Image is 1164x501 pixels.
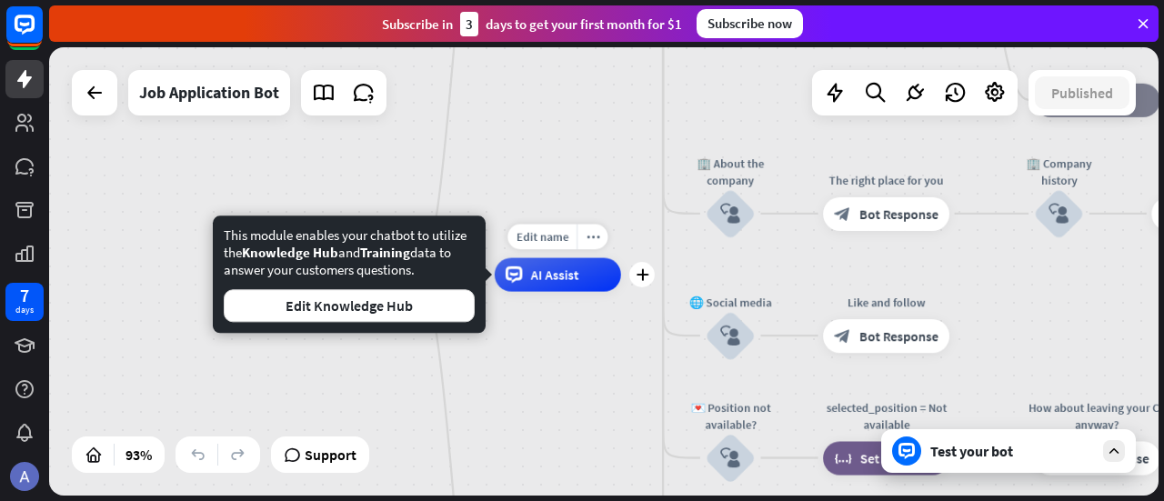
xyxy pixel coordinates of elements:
div: 7 [20,287,29,304]
span: Edit name [516,229,567,245]
span: Training [360,244,410,261]
span: Knowledge Hub [242,244,338,261]
span: Bot Response [859,327,938,345]
div: 🌐 Social media [680,294,781,311]
i: block_set_attribute [834,449,851,466]
div: 93% [120,440,157,469]
i: block_user_input [720,326,740,346]
div: Test your bot [930,442,1094,460]
div: days [15,304,34,316]
button: Edit Knowledge Hub [224,289,475,322]
i: block_bot_response [834,205,851,223]
div: This module enables your chatbot to utilize the and data to answer your customers questions. [224,226,475,322]
span: Support [305,440,356,469]
button: Published [1035,76,1129,109]
div: Like and follow [810,294,962,311]
div: 🏢 Company history [1008,155,1109,188]
div: selected_position = Not available [810,399,962,433]
a: 7 days [5,283,44,321]
div: 🏢 About the company [680,155,781,188]
i: plus [636,269,648,281]
div: Subscribe now [697,9,803,38]
i: block_user_input [720,204,740,224]
div: 💌 Position not available? [680,399,781,433]
span: Bot Response [1070,449,1149,466]
span: Set attribute [860,449,935,466]
i: more_horiz [586,230,599,243]
i: block_bot_response [834,327,851,345]
div: Subscribe in days to get your first month for $1 [382,12,682,36]
div: The right place for you [810,172,962,189]
span: Bot Response [859,205,938,223]
i: block_user_input [1049,204,1069,224]
div: 3 [460,12,478,36]
i: block_user_input [720,447,740,467]
button: Open LiveChat chat widget [15,7,69,62]
span: AI Assist [531,266,579,284]
div: Job Application Bot [139,70,279,115]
